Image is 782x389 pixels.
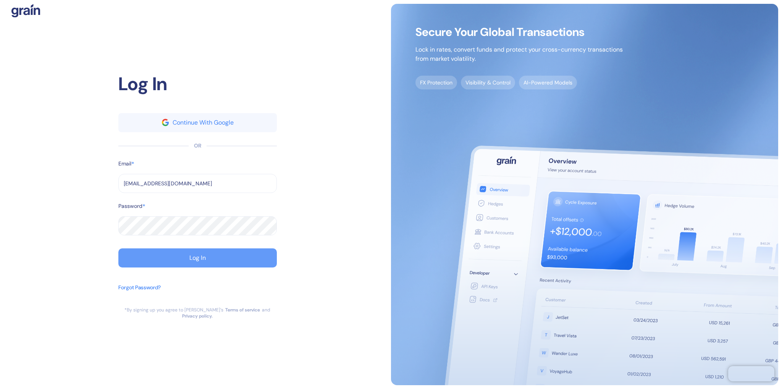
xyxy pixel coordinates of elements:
img: signup-main-image [391,4,778,385]
div: OR [194,142,201,150]
button: Log In [118,248,277,267]
span: Visibility & Control [461,76,515,89]
div: and [262,307,270,313]
label: Password [118,202,142,210]
button: Forgot Password? [118,280,161,307]
iframe: Chatra live chat [728,366,774,381]
a: Privacy policy. [182,313,213,319]
div: Forgot Password? [118,284,161,292]
img: google [162,119,169,126]
p: Lock in rates, convert funds and protect your cross-currency transactions from market volatility. [415,45,623,63]
button: googleContinue With Google [118,113,277,132]
div: *By signing up you agree to [PERSON_NAME]’s [124,307,223,313]
a: Terms of service [225,307,260,313]
div: Log In [189,255,206,261]
span: FX Protection [415,76,457,89]
label: Email [118,160,131,168]
img: logo [11,4,40,18]
span: Secure Your Global Transactions [415,28,623,36]
div: Log In [118,70,277,98]
div: Continue With Google [173,120,234,126]
span: AI-Powered Models [519,76,577,89]
input: example@email.com [118,174,277,193]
